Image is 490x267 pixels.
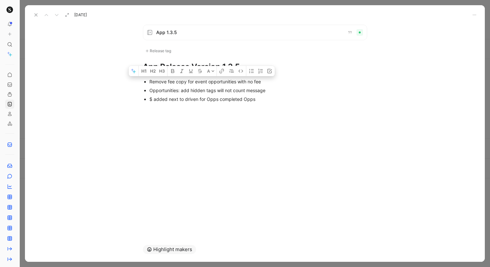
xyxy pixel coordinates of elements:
h1: App Release Version 1.3.5 [143,62,367,72]
button: Highlight makers [143,245,196,254]
button: shopmy [5,5,14,14]
div: Release tag [143,47,173,55]
div: Remove fee copy for event opportunities with no fee [149,78,367,85]
img: shopmy [6,6,13,13]
span: [DATE] [74,12,87,18]
div: Release tag [143,48,367,54]
div: $ added next to driven for Opps completed Opps [149,96,367,103]
span: App 1.3.5 [156,29,342,36]
div: Opportunities: add hidden tags will not count message [149,87,367,94]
